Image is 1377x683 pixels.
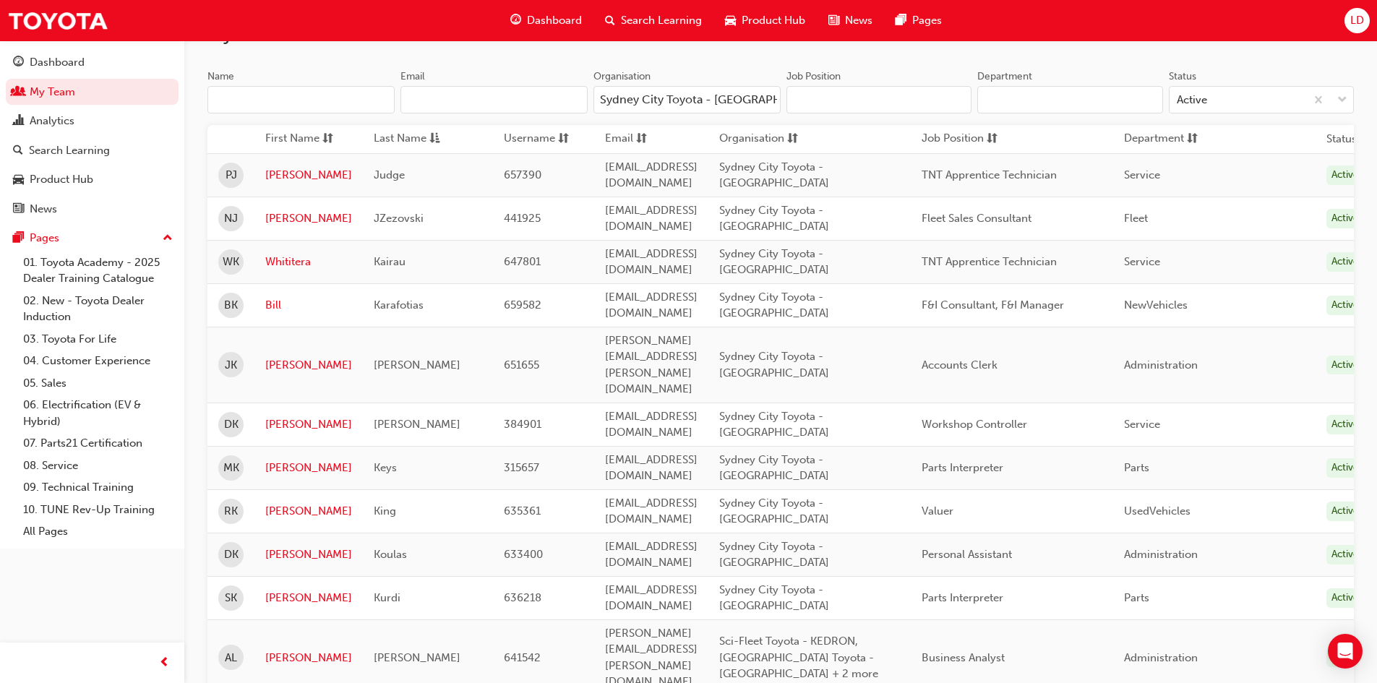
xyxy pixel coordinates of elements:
span: Sydney City Toyota - [GEOGRAPHIC_DATA] [719,204,829,233]
span: Business Analyst [922,651,1005,664]
span: First Name [265,130,319,148]
span: Personal Assistant [922,548,1012,561]
span: Sydney City Toyota - [GEOGRAPHIC_DATA] [719,497,829,526]
span: NewVehicles [1124,298,1188,312]
button: DashboardMy TeamAnalyticsSearch LearningProduct HubNews [6,46,179,225]
a: 07. Parts21 Certification [17,432,179,455]
img: Trak [7,4,108,37]
span: chart-icon [13,115,24,128]
span: Organisation [719,130,784,148]
span: TNT Apprentice Technician [922,168,1057,181]
div: Pages [30,230,59,246]
span: 384901 [504,418,541,431]
a: 01. Toyota Academy - 2025 Dealer Training Catalogue [17,252,179,290]
span: Fleet Sales Consultant [922,212,1031,225]
a: pages-iconPages [884,6,953,35]
span: [EMAIL_ADDRESS][DOMAIN_NAME] [605,410,698,439]
span: car-icon [725,12,736,30]
span: [EMAIL_ADDRESS][DOMAIN_NAME] [605,453,698,483]
span: UsedVehicles [1124,504,1191,517]
a: 03. Toyota For Life [17,328,179,351]
div: Active [1326,502,1364,521]
button: Job Positionsorting-icon [922,130,1001,148]
button: Pages [6,225,179,252]
span: pages-icon [896,12,906,30]
span: asc-icon [429,130,440,148]
span: 441925 [504,212,541,225]
span: AL [225,650,237,666]
span: F&I Consultant, F&I Manager [922,298,1064,312]
div: Active [1326,166,1364,185]
span: LD [1350,12,1364,29]
span: pages-icon [13,232,24,245]
span: Last Name [374,130,426,148]
span: [PERSON_NAME] [374,418,460,431]
span: sorting-icon [636,130,647,148]
span: Sydney City Toyota - [GEOGRAPHIC_DATA] [719,583,829,613]
div: Active [1326,252,1364,272]
span: sorting-icon [558,130,569,148]
button: Organisationsorting-icon [719,130,799,148]
a: [PERSON_NAME] [265,590,352,606]
button: Last Nameasc-icon [374,130,453,148]
a: 05. Sales [17,372,179,395]
span: Username [504,130,555,148]
span: news-icon [13,203,24,216]
span: Product Hub [742,12,805,29]
span: Sydney City Toyota - [GEOGRAPHIC_DATA] [719,453,829,483]
span: search-icon [13,145,23,158]
span: DK [224,416,239,433]
a: My Team [6,79,179,106]
span: [PERSON_NAME][EMAIL_ADDRESS][PERSON_NAME][DOMAIN_NAME] [605,334,698,396]
div: Active [1326,296,1364,315]
span: guage-icon [510,12,521,30]
a: guage-iconDashboard [499,6,593,35]
span: Parts [1124,461,1149,474]
span: Accounts Clerk [922,358,998,371]
span: Karafotias [374,298,424,312]
span: prev-icon [159,654,170,672]
a: Bill [265,297,352,314]
a: Product Hub [6,166,179,193]
span: Workshop Controller [922,418,1027,431]
span: WK [223,254,239,270]
div: Product Hub [30,171,93,188]
div: Organisation [593,69,651,84]
div: News [30,201,57,218]
div: Active [1326,588,1364,608]
span: 647801 [504,255,541,268]
span: Sydney City Toyota - [GEOGRAPHIC_DATA] [719,540,829,570]
span: Service [1124,418,1160,431]
th: Status [1326,131,1357,147]
button: Usernamesorting-icon [504,130,583,148]
span: Fleet [1124,212,1148,225]
span: Sydney City Toyota - [GEOGRAPHIC_DATA] [719,291,829,320]
span: Kurdi [374,591,400,604]
div: Status [1169,69,1196,84]
span: Parts Interpreter [922,461,1003,474]
span: Email [605,130,633,148]
div: Active [1177,92,1207,108]
span: [EMAIL_ADDRESS][DOMAIN_NAME] [605,497,698,526]
span: Department [1124,130,1184,148]
button: Emailsorting-icon [605,130,685,148]
span: Parts [1124,591,1149,604]
a: [PERSON_NAME] [265,416,352,433]
span: 633400 [504,548,543,561]
input: Name [207,86,395,113]
div: Active [1326,415,1364,434]
span: [EMAIL_ADDRESS][DOMAIN_NAME] [605,583,698,613]
input: Email [400,86,588,113]
span: NJ [224,210,238,227]
span: sorting-icon [787,130,798,148]
span: MK [223,460,239,476]
div: Active [1326,356,1364,375]
span: [EMAIL_ADDRESS][DOMAIN_NAME] [605,160,698,190]
div: Department [977,69,1032,84]
span: guage-icon [13,56,24,69]
span: Pages [912,12,942,29]
button: LD [1344,8,1370,33]
button: Departmentsorting-icon [1124,130,1204,148]
span: search-icon [605,12,615,30]
a: Whititera [265,254,352,270]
